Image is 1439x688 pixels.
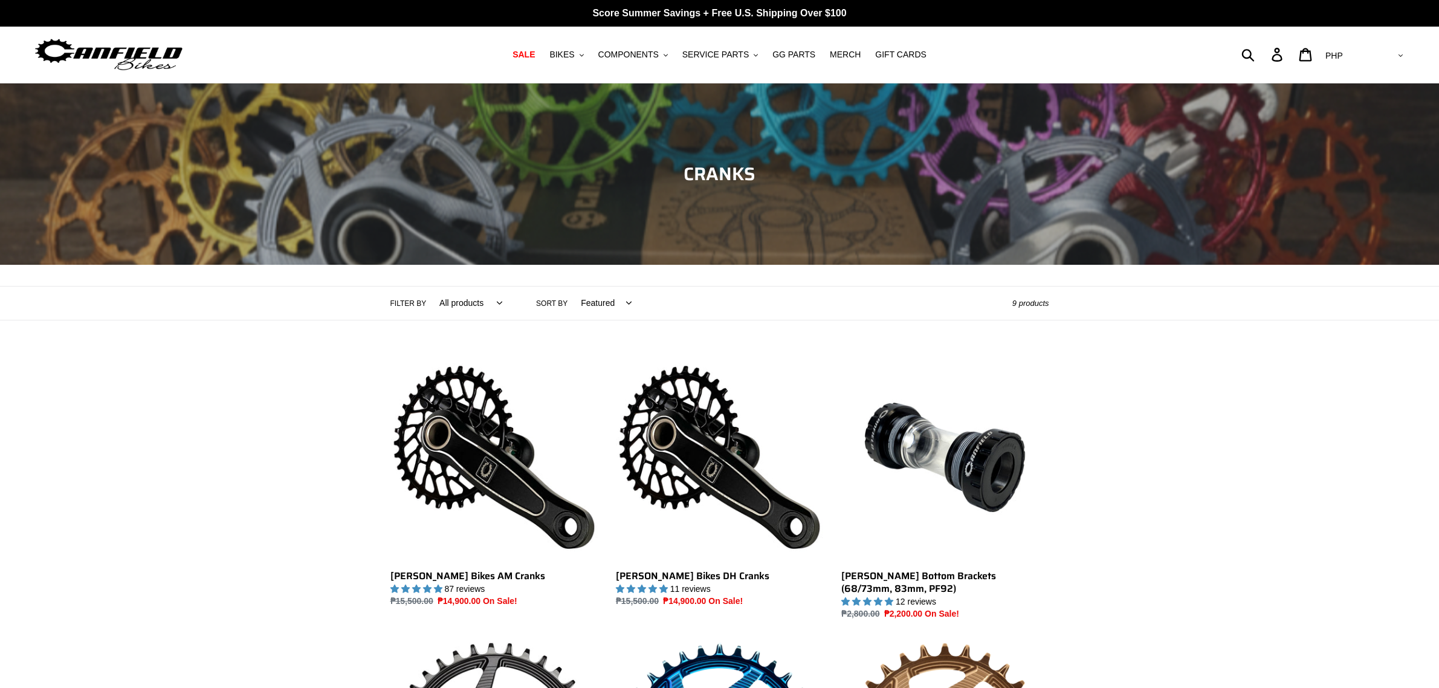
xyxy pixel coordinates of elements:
[390,298,427,309] label: Filter by
[772,50,815,60] span: GG PARTS
[33,36,184,74] img: Canfield Bikes
[592,47,674,63] button: COMPONENTS
[1248,41,1279,68] input: Search
[766,47,821,63] a: GG PARTS
[513,50,535,60] span: SALE
[824,47,867,63] a: MERCH
[830,50,861,60] span: MERCH
[549,50,574,60] span: BIKES
[1012,299,1049,308] span: 9 products
[598,50,659,60] span: COMPONENTS
[506,47,541,63] a: SALE
[682,50,749,60] span: SERVICE PARTS
[875,50,926,60] span: GIFT CARDS
[543,47,589,63] button: BIKES
[869,47,933,63] a: GIFT CARDS
[684,160,755,188] span: CRANKS
[536,298,568,309] label: Sort by
[676,47,764,63] button: SERVICE PARTS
